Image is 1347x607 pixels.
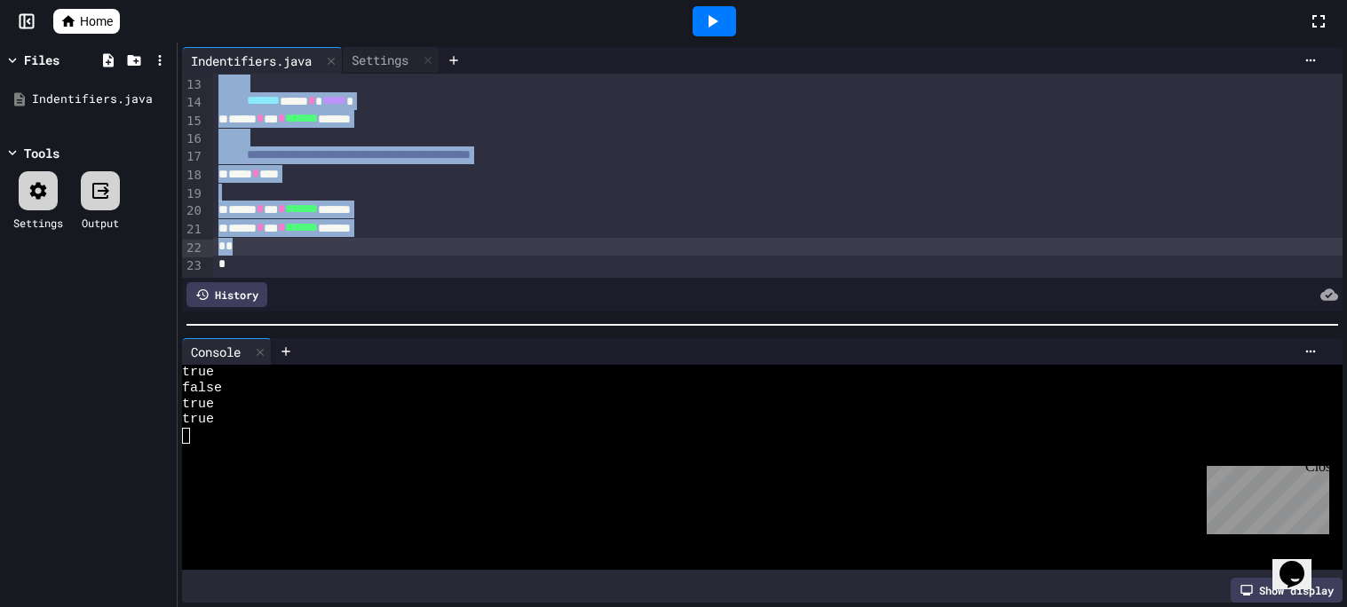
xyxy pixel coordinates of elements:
[82,215,119,231] div: Output
[182,47,343,74] div: Indentifiers.java
[182,113,204,131] div: 15
[182,76,204,94] div: 13
[182,202,204,221] div: 20
[182,51,321,70] div: Indentifiers.java
[343,51,417,69] div: Settings
[1231,578,1343,603] div: Show display
[182,257,204,275] div: 23
[24,144,59,162] div: Tools
[182,343,250,361] div: Console
[1272,536,1329,589] iframe: chat widget
[182,397,214,413] span: true
[182,338,272,365] div: Console
[182,148,204,167] div: 17
[24,51,59,69] div: Files
[182,412,214,428] span: true
[53,9,120,34] a: Home
[182,240,204,257] div: 22
[182,167,204,185] div: 18
[182,221,204,240] div: 21
[182,185,204,203] div: 19
[182,130,204,148] div: 16
[7,7,123,113] div: Chat with us now!Close
[182,381,222,397] span: false
[182,94,204,113] div: 14
[1200,459,1329,534] iframe: chat widget
[182,365,214,381] span: true
[80,12,113,30] span: Home
[186,282,267,307] div: History
[343,47,440,74] div: Settings
[13,215,63,231] div: Settings
[32,91,170,108] div: Indentifiers.java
